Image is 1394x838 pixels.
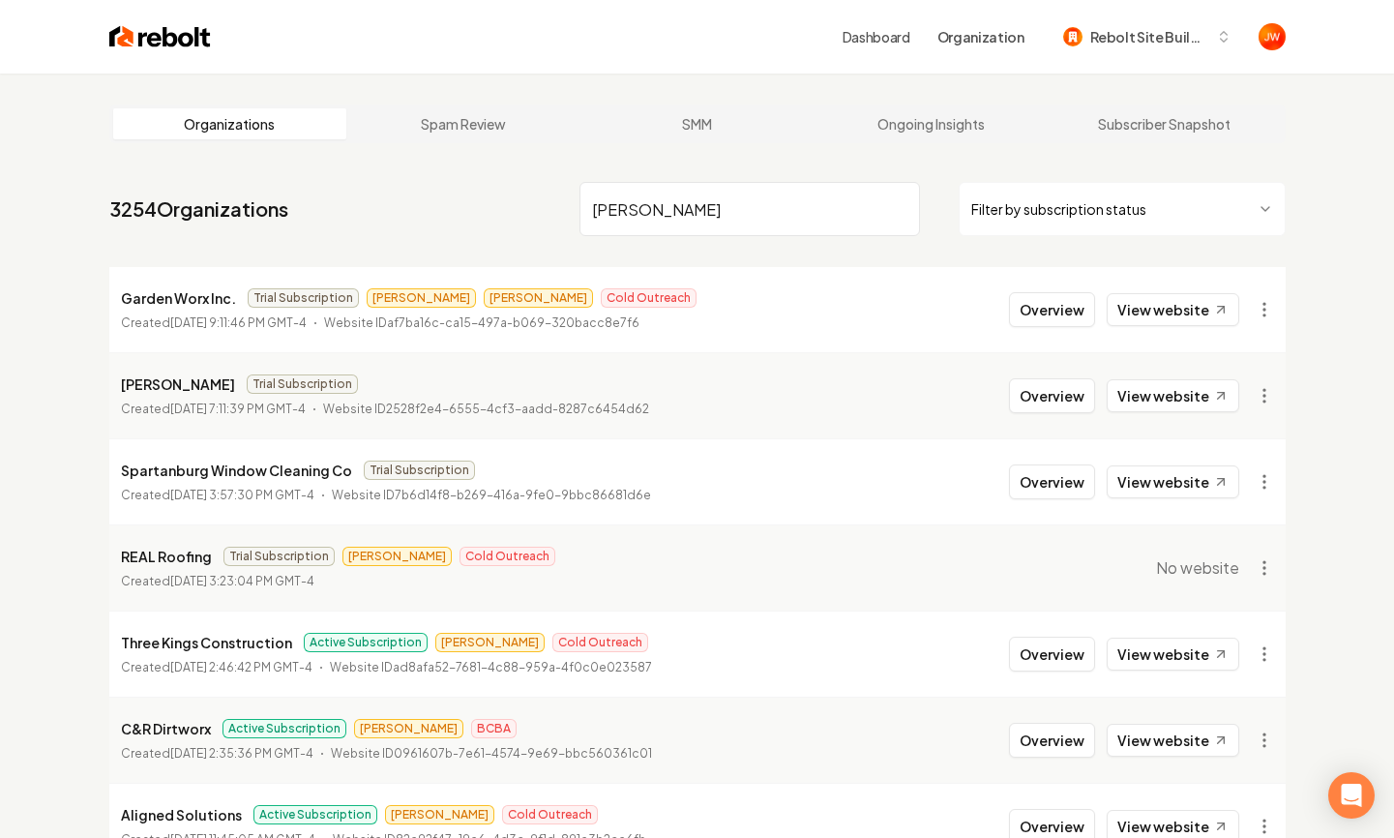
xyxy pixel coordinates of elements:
a: Organizations [113,108,347,139]
time: [DATE] 2:35:36 PM GMT-4 [170,746,313,761]
p: Website ID 0961607b-7e61-4574-9e69-bbc560361c01 [331,744,652,763]
span: Rebolt Site Builder [1090,27,1208,47]
span: Trial Subscription [248,288,359,308]
a: Spam Review [346,108,580,139]
p: Three Kings Construction [121,631,292,654]
span: [PERSON_NAME] [342,547,452,566]
p: Website ID af7ba16c-ca15-497a-b069-320bacc8e7f6 [324,314,639,333]
time: [DATE] 9:11:46 PM GMT-4 [170,315,307,330]
p: Spartanburg Window Cleaning Co [121,459,352,482]
button: Overview [1009,378,1095,413]
span: Trial Subscription [364,461,475,480]
time: [DATE] 2:46:42 PM GMT-4 [170,660,312,674]
span: Cold Outreach [460,547,555,566]
span: BCBA [471,719,517,738]
p: Created [121,486,314,505]
time: [DATE] 7:11:39 PM GMT-4 [170,402,306,416]
p: Created [121,744,313,763]
span: Active Subscription [222,719,346,738]
input: Search by name or ID [579,182,920,236]
button: Overview [1009,292,1095,327]
span: Trial Subscription [223,547,335,566]
img: Rebolt Site Builder [1063,27,1083,46]
p: C&R Dirtworx [121,717,211,740]
a: View website [1107,465,1239,498]
span: [PERSON_NAME] [367,288,476,308]
time: [DATE] 3:57:30 PM GMT-4 [170,488,314,502]
span: Cold Outreach [552,633,648,652]
p: Created [121,658,312,677]
p: Created [121,572,314,591]
p: REAL Roofing [121,545,212,568]
p: Created [121,314,307,333]
span: Cold Outreach [502,805,598,824]
p: Website ID 2528f2e4-6555-4cf3-aadd-8287c6454d62 [323,400,649,419]
div: Open Intercom Messenger [1328,772,1375,819]
button: Open user button [1259,23,1286,50]
button: Overview [1009,464,1095,499]
a: View website [1107,724,1239,757]
p: Website ID 7b6d14f8-b269-416a-9fe0-9bbc86681d6e [332,486,651,505]
span: Trial Subscription [247,374,358,394]
p: Website ID ad8afa52-7681-4c88-959a-4f0c0e023587 [330,658,652,677]
a: View website [1107,638,1239,671]
a: View website [1107,379,1239,412]
img: John Williams [1259,23,1286,50]
span: Active Subscription [304,633,428,652]
a: Subscriber Snapshot [1048,108,1282,139]
span: [PERSON_NAME] [354,719,463,738]
button: Organization [926,19,1036,54]
span: [PERSON_NAME] [435,633,545,652]
span: [PERSON_NAME] [484,288,593,308]
a: 3254Organizations [109,195,288,223]
time: [DATE] 3:23:04 PM GMT-4 [170,574,314,588]
p: [PERSON_NAME] [121,373,235,396]
span: No website [1156,556,1239,580]
a: View website [1107,293,1239,326]
img: Rebolt Logo [109,23,211,50]
span: [PERSON_NAME] [385,805,494,824]
span: Active Subscription [253,805,377,824]
button: Overview [1009,723,1095,758]
span: Cold Outreach [601,288,697,308]
p: Aligned Solutions [121,803,242,826]
a: Dashboard [843,27,910,46]
a: Ongoing Insights [814,108,1048,139]
a: SMM [580,108,815,139]
p: Created [121,400,306,419]
button: Overview [1009,637,1095,672]
p: Garden Worx Inc. [121,286,236,310]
